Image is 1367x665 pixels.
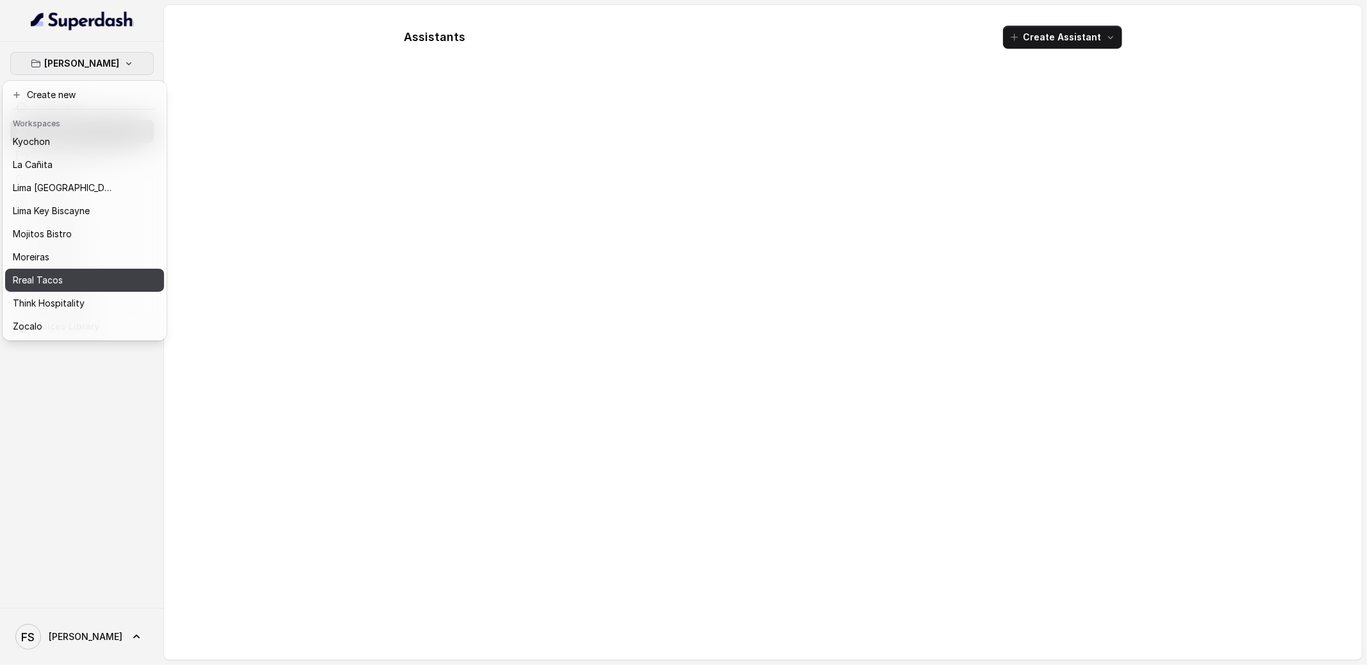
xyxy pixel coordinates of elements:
p: Mojitos Bistro [13,226,72,242]
p: Lima Key Biscayne [13,203,90,219]
button: [PERSON_NAME] [10,52,154,75]
p: [PERSON_NAME] [45,56,120,71]
p: Zocalo [13,319,42,334]
header: Workspaces [5,112,164,133]
p: Rreal Tacos [13,273,63,288]
button: Create new [5,83,164,106]
p: La Cañita [13,157,53,173]
p: Moreiras [13,249,49,265]
p: Think Hospitality [13,296,85,311]
p: Lima [GEOGRAPHIC_DATA] [13,180,115,196]
p: Kyochon [13,134,50,149]
div: [PERSON_NAME] [3,81,167,341]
